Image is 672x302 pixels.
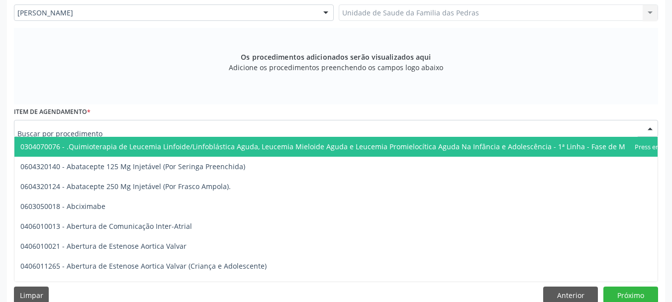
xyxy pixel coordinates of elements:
[229,62,443,73] span: Adicione os procedimentos preenchendo os campos logo abaixo
[20,182,231,191] span: 0604320124 - Abatacepte 250 Mg Injetável (Por Frasco Ampola).
[17,123,638,143] input: Buscar por procedimento
[20,281,195,291] span: 0406010030 - Abertura de Estenose Pulmonar Valvar
[20,241,187,251] span: 0406010021 - Abertura de Estenose Aortica Valvar
[17,8,313,18] span: [PERSON_NAME]
[20,162,245,171] span: 0604320140 - Abatacepte 125 Mg Injetável (Por Seringa Preenchida)
[20,221,192,231] span: 0406010013 - Abertura de Comunicação Inter-Atrial
[14,104,91,120] label: Item de agendamento
[20,201,105,211] span: 0603050018 - Abciximabe
[20,142,661,151] span: 0304070076 - .Quimioterapia de Leucemia Linfoide/Linfoblástica Aguda, Leucemia Mieloide Aguda e L...
[20,261,267,271] span: 0406011265 - Abertura de Estenose Aortica Valvar (Criança e Adolescente)
[241,52,431,62] span: Os procedimentos adicionados serão visualizados aqui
